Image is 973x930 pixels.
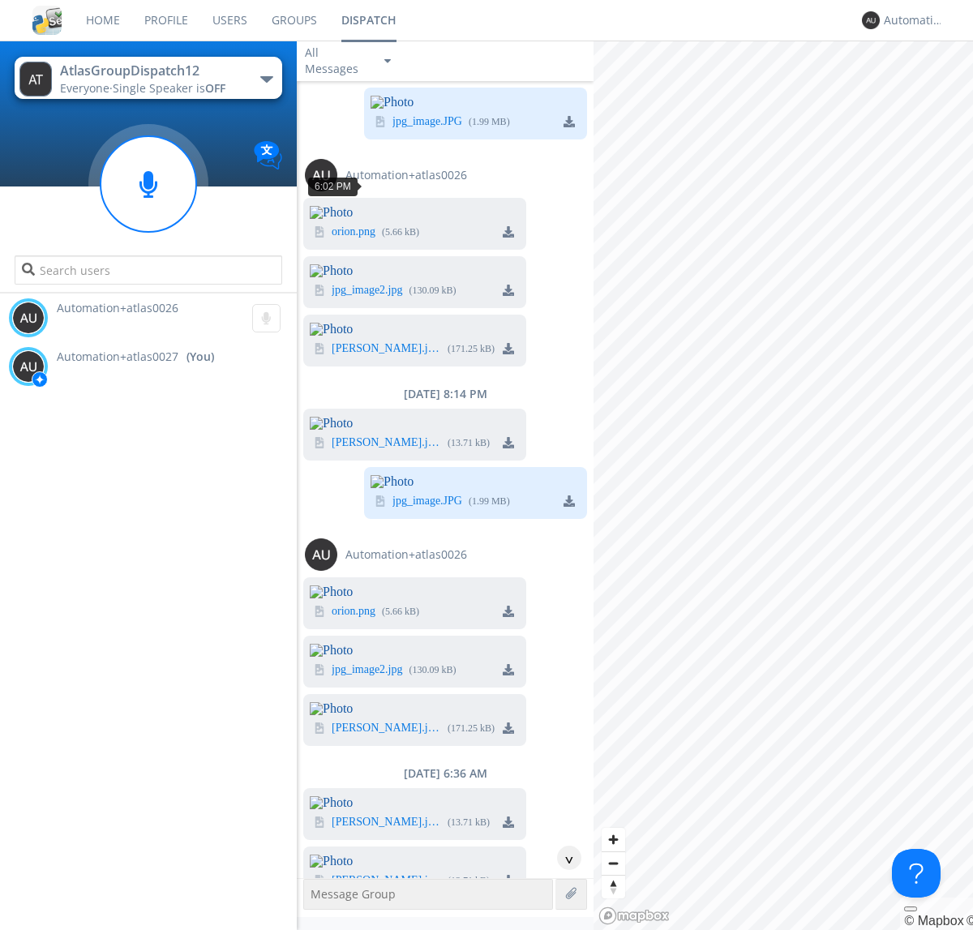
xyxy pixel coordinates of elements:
[862,11,880,29] img: 373638.png
[602,876,625,898] span: Reset bearing to north
[409,284,456,298] div: ( 130.09 kB )
[297,386,594,402] div: [DATE] 8:14 PM
[503,722,514,734] img: download media button
[448,342,495,356] div: ( 171.25 kB )
[315,181,351,192] span: 6:02 PM
[57,349,178,365] span: Automation+atlas0027
[375,495,386,507] img: image icon
[557,846,581,870] div: ^
[19,62,52,96] img: 373638.png
[314,664,325,675] img: image icon
[332,437,441,450] a: [PERSON_NAME].jpeg
[602,851,625,875] button: Zoom out
[375,116,386,127] img: image icon
[332,816,441,829] a: [PERSON_NAME].jpeg
[32,6,62,35] img: cddb5a64eb264b2086981ab96f4c1ba7
[564,495,575,507] img: download media button
[314,722,325,734] img: image icon
[305,159,337,191] img: 373638.png
[305,45,370,77] div: All Messages
[314,875,325,886] img: image icon
[332,664,403,677] a: jpg_image2.jpg
[904,906,917,911] button: Toggle attribution
[297,765,594,782] div: [DATE] 6:36 AM
[314,816,325,828] img: image icon
[602,875,625,898] button: Reset bearing to north
[15,57,281,99] button: AtlasGroupDispatch12Everyone·Single Speaker isOFF
[892,849,941,898] iframe: Toggle Customer Support
[332,875,441,888] a: [PERSON_NAME].jpeg
[392,116,462,129] a: jpg_image.JPG
[310,417,526,430] img: Photo
[564,116,575,127] img: download media button
[305,538,337,571] img: 373638.png
[254,141,282,169] img: Translation enabled
[12,302,45,334] img: 373638.png
[12,350,45,383] img: 373638.png
[448,722,495,735] div: ( 171.25 kB )
[314,285,325,296] img: image icon
[15,255,281,285] input: Search users
[371,96,587,109] img: Photo
[60,62,242,80] div: AtlasGroupDispatch12
[310,585,526,598] img: Photo
[384,59,391,63] img: caret-down-sm.svg
[503,875,514,886] img: download media button
[310,206,526,219] img: Photo
[448,816,490,829] div: ( 13.71 kB )
[310,702,526,715] img: Photo
[314,437,325,448] img: image icon
[205,80,225,96] span: OFF
[310,323,526,336] img: Photo
[57,300,178,315] span: Automation+atlas0026
[503,343,514,354] img: download media button
[332,606,375,619] a: orion.png
[904,914,963,928] a: Mapbox
[503,606,514,617] img: download media button
[382,225,419,239] div: ( 5.66 kB )
[332,343,441,356] a: [PERSON_NAME].jpeg
[332,285,403,298] a: jpg_image2.jpg
[310,644,526,657] img: Photo
[186,349,214,365] div: (You)
[503,816,514,828] img: download media button
[409,663,456,677] div: ( 130.09 kB )
[602,828,625,851] button: Zoom in
[503,285,514,296] img: download media button
[448,436,490,450] div: ( 13.71 kB )
[469,115,510,129] div: ( 1.99 MB )
[310,264,526,277] img: Photo
[884,12,945,28] div: Automation+atlas0027
[503,437,514,448] img: download media button
[314,226,325,238] img: image icon
[448,874,490,888] div: ( 13.71 kB )
[332,722,441,735] a: [PERSON_NAME].jpeg
[310,796,526,809] img: Photo
[60,80,242,96] div: Everyone ·
[314,606,325,617] img: image icon
[382,605,419,619] div: ( 5.66 kB )
[314,343,325,354] img: image icon
[503,226,514,238] img: download media button
[371,475,587,488] img: Photo
[345,167,467,183] span: Automation+atlas0026
[602,852,625,875] span: Zoom out
[332,226,375,239] a: orion.png
[503,664,514,675] img: download media button
[310,855,526,868] img: Photo
[392,495,462,508] a: jpg_image.JPG
[113,80,225,96] span: Single Speaker is
[469,495,510,508] div: ( 1.99 MB )
[598,906,670,925] a: Mapbox logo
[345,546,467,563] span: Automation+atlas0026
